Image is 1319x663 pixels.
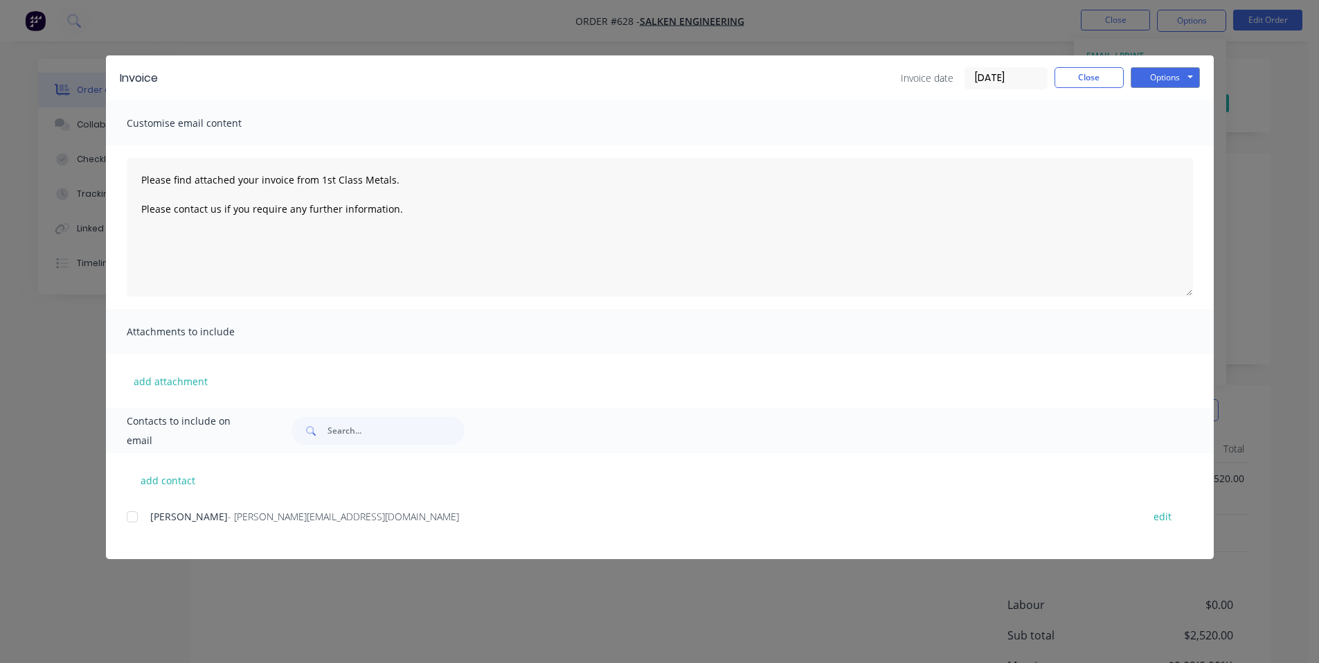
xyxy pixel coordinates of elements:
[127,158,1193,297] textarea: Please find attached your invoice from 1st Class Metals. Please contact us if you require any fur...
[120,70,158,87] div: Invoice
[901,71,953,85] span: Invoice date
[327,417,465,445] input: Search...
[127,322,279,342] span: Attachments to include
[1131,67,1200,88] button: Options
[228,510,459,523] span: - [PERSON_NAME][EMAIL_ADDRESS][DOMAIN_NAME]
[127,470,210,490] button: add contact
[127,371,215,391] button: add attachment
[1145,507,1180,526] button: edit
[150,510,228,523] span: [PERSON_NAME]
[127,114,279,133] span: Customise email content
[1055,67,1124,88] button: Close
[127,412,258,450] span: Contacts to include on email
